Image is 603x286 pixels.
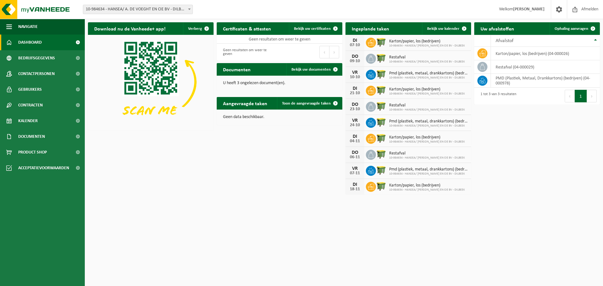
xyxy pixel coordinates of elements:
[389,103,465,108] span: Restafval
[389,151,465,156] span: Restafval
[513,7,545,12] strong: [PERSON_NAME]
[587,90,597,102] button: Next
[389,140,465,144] span: 10-984634 - HANSEA/ [PERSON_NAME] EN CIE BV - DILBEEK
[376,165,387,175] img: WB-1100-HPE-GN-50
[491,60,600,74] td: restafval (04-000029)
[217,63,257,75] h2: Documenten
[389,188,465,192] span: 10-984634 - HANSEA/ [PERSON_NAME] EN CIE BV - DILBEEK
[389,92,465,96] span: 10-984634 - HANSEA/ [PERSON_NAME] EN CIE BV - DILBEEK
[349,166,361,171] div: VR
[422,22,470,35] a: Bekijk uw kalender
[183,22,213,35] button: Verberg
[18,35,42,50] span: Dashboard
[282,101,331,105] span: Toon de aangevraagde taken
[349,43,361,47] div: 07-10
[389,183,465,188] span: Karton/papier, los (bedrijven)
[349,86,361,91] div: DI
[349,171,361,175] div: 07-11
[491,74,600,88] td: PMD (Plastiek, Metaal, Drankkartons) (bedrijven) (04-000978)
[389,39,465,44] span: Karton/papier, los (bedrijven)
[18,19,38,35] span: Navigatie
[88,35,214,129] img: Download de VHEPlus App
[88,22,172,35] h2: Download nu de Vanheede+ app!
[349,134,361,139] div: DI
[349,118,361,123] div: VR
[220,45,276,59] div: Geen resultaten om weer te geven
[496,38,513,43] span: Afvalstof
[349,139,361,143] div: 04-11
[389,172,468,176] span: 10-984634 - HANSEA/ [PERSON_NAME] EN CIE BV - DILBEEK
[18,82,42,97] span: Gebruikers
[18,97,43,113] span: Contracten
[389,55,465,60] span: Restafval
[286,63,342,76] a: Bekijk uw documenten
[277,97,342,110] a: Toon de aangevraagde taken
[349,70,361,75] div: VR
[349,155,361,159] div: 06-11
[376,117,387,127] img: WB-1100-HPE-GN-50
[217,35,342,44] td: Geen resultaten om weer te geven
[294,27,331,31] span: Bekijk uw certificaten
[474,22,520,35] h2: Uw afvalstoffen
[389,135,465,140] span: Karton/papier, los (bedrijven)
[223,81,336,85] p: U heeft 3 ongelezen document(en).
[18,66,55,82] span: Contactpersonen
[376,149,387,159] img: WB-1100-HPE-GN-50
[389,108,465,112] span: 10-984634 - HANSEA/ [PERSON_NAME] EN CIE BV - DILBEEK
[349,123,361,127] div: 24-10
[349,91,361,95] div: 21-10
[376,69,387,79] img: WB-1100-HPE-GN-50
[389,76,468,80] span: 10-984634 - HANSEA/ [PERSON_NAME] EN CIE BV - DILBEEK
[349,38,361,43] div: DI
[217,97,274,109] h2: Aangevraagde taken
[289,22,342,35] a: Bekijk uw certificaten
[389,124,468,128] span: 10-984634 - HANSEA/ [PERSON_NAME] EN CIE BV - DILBEEK
[349,187,361,192] div: 18-11
[18,160,69,176] span: Acceptatievoorwaarden
[349,107,361,111] div: 23-10
[349,102,361,107] div: DO
[389,71,468,76] span: Pmd (plastiek, metaal, drankkartons) (bedrijven)
[83,5,193,14] span: 10-984634 - HANSEA/ A. DE VOEGHT EN CIE BV - DILBEEK - DILBEEK
[18,144,47,160] span: Product Shop
[376,85,387,95] img: WB-1100-HPE-GN-50
[427,27,459,31] span: Bekijk uw kalender
[18,129,45,144] span: Documenten
[389,156,465,160] span: 10-984634 - HANSEA/ [PERSON_NAME] EN CIE BV - DILBEEK
[389,60,465,64] span: 10-984634 - HANSEA/ [PERSON_NAME] EN CIE BV - DILBEEK
[18,113,38,129] span: Kalender
[376,101,387,111] img: WB-1100-HPE-GN-50
[389,119,468,124] span: Pmd (plastiek, metaal, drankkartons) (bedrijven)
[349,59,361,63] div: 09-10
[18,50,55,66] span: Bedrijfsgegevens
[389,44,465,48] span: 10-984634 - HANSEA/ [PERSON_NAME] EN CIE BV - DILBEEK
[575,90,587,102] button: 1
[389,167,468,172] span: Pmd (plastiek, metaal, drankkartons) (bedrijven)
[565,90,575,102] button: Previous
[345,22,395,35] h2: Ingeplande taken
[376,181,387,192] img: WB-1100-HPE-GN-50
[349,150,361,155] div: DO
[329,46,339,58] button: Next
[349,182,361,187] div: DI
[349,75,361,79] div: 10-10
[223,115,336,119] p: Geen data beschikbaar.
[376,53,387,63] img: WB-1100-HPE-GN-50
[477,89,516,103] div: 1 tot 3 van 3 resultaten
[349,54,361,59] div: DO
[555,27,588,31] span: Ophaling aanvragen
[291,67,331,72] span: Bekijk uw documenten
[376,37,387,47] img: WB-1100-HPE-GN-50
[188,27,202,31] span: Verberg
[550,22,599,35] a: Ophaling aanvragen
[319,46,329,58] button: Previous
[217,22,277,35] h2: Certificaten & attesten
[376,133,387,143] img: WB-1100-HPE-GN-50
[389,87,465,92] span: Karton/papier, los (bedrijven)
[491,47,600,60] td: karton/papier, los (bedrijven) (04-000026)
